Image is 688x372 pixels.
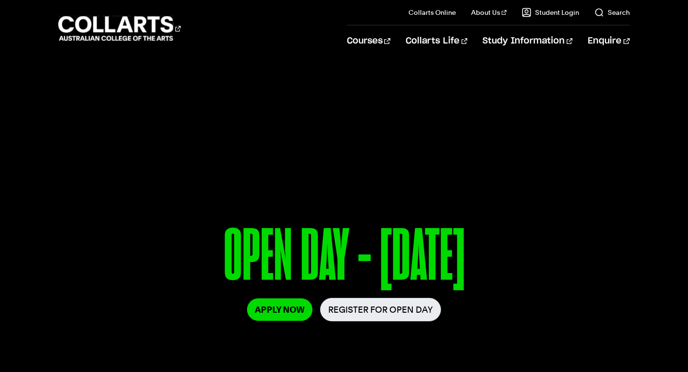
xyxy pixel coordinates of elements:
a: Study Information [483,25,572,57]
a: Search [594,8,630,17]
a: About Us [471,8,506,17]
a: Register for Open Day [320,298,441,321]
a: Student Login [522,8,579,17]
a: Courses [347,25,390,57]
div: Go to homepage [58,15,181,42]
a: Apply Now [247,298,312,321]
a: Enquire [588,25,629,57]
a: Collarts Online [408,8,456,17]
p: OPEN DAY - [DATE] [58,219,629,298]
a: Collarts Life [406,25,467,57]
